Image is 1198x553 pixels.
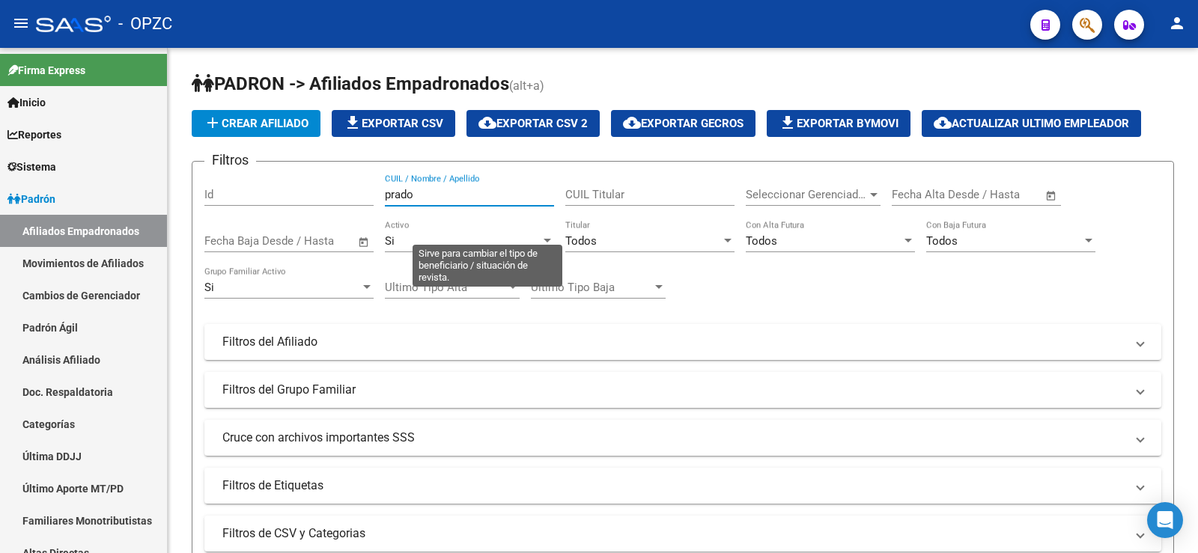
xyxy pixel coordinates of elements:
span: Todos [746,234,777,248]
mat-panel-title: Filtros del Afiliado [222,334,1125,350]
mat-icon: add [204,114,222,132]
mat-icon: cloud_download [623,114,641,132]
mat-panel-title: Filtros de Etiquetas [222,477,1125,494]
span: Firma Express [7,62,85,79]
mat-icon: file_download [344,114,362,132]
button: Exportar GECROS [611,110,755,137]
span: Reportes [7,126,61,143]
mat-icon: cloud_download [934,114,952,132]
button: Exportar CSV [332,110,455,137]
button: Open calendar [356,233,373,251]
span: Padrón [7,191,55,207]
span: Si [204,281,214,294]
span: Si [385,234,395,248]
input: Fecha inicio [204,234,265,248]
mat-expansion-panel-header: Filtros de CSV y Categorias [204,516,1161,552]
span: Crear Afiliado [204,117,308,130]
span: Inicio [7,94,46,111]
span: Ultimo Tipo Alta [385,281,506,294]
mat-expansion-panel-header: Filtros del Grupo Familiar [204,372,1161,408]
input: Fecha inicio [892,188,952,201]
button: Crear Afiliado [192,110,320,137]
span: Seleccionar Gerenciador [746,188,867,201]
span: Todos [565,234,597,248]
mat-panel-title: Filtros del Grupo Familiar [222,382,1125,398]
span: Exportar CSV [344,117,443,130]
mat-icon: cloud_download [478,114,496,132]
button: Open calendar [1043,187,1060,204]
button: Actualizar ultimo Empleador [922,110,1141,137]
mat-icon: person [1168,14,1186,32]
span: - OPZC [118,7,172,40]
mat-panel-title: Cruce con archivos importantes SSS [222,430,1125,446]
span: Exportar Bymovi [779,117,898,130]
span: Ultimo Tipo Baja [531,281,652,294]
input: Fecha fin [279,234,351,248]
mat-expansion-panel-header: Cruce con archivos importantes SSS [204,420,1161,456]
span: PADRON -> Afiliados Empadronados [192,73,509,94]
button: Exportar Bymovi [767,110,910,137]
span: Sistema [7,159,56,175]
button: Exportar CSV 2 [466,110,600,137]
div: Open Intercom Messenger [1147,502,1183,538]
mat-icon: file_download [779,114,797,132]
h3: Filtros [204,150,256,171]
mat-icon: menu [12,14,30,32]
input: Fecha fin [966,188,1039,201]
span: Exportar CSV 2 [478,117,588,130]
span: Todos [926,234,958,248]
mat-panel-title: Filtros de CSV y Categorias [222,525,1125,542]
mat-expansion-panel-header: Filtros del Afiliado [204,324,1161,360]
mat-expansion-panel-header: Filtros de Etiquetas [204,468,1161,504]
span: Actualizar ultimo Empleador [934,117,1129,130]
span: Exportar GECROS [623,117,744,130]
span: (alt+a) [509,79,544,93]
